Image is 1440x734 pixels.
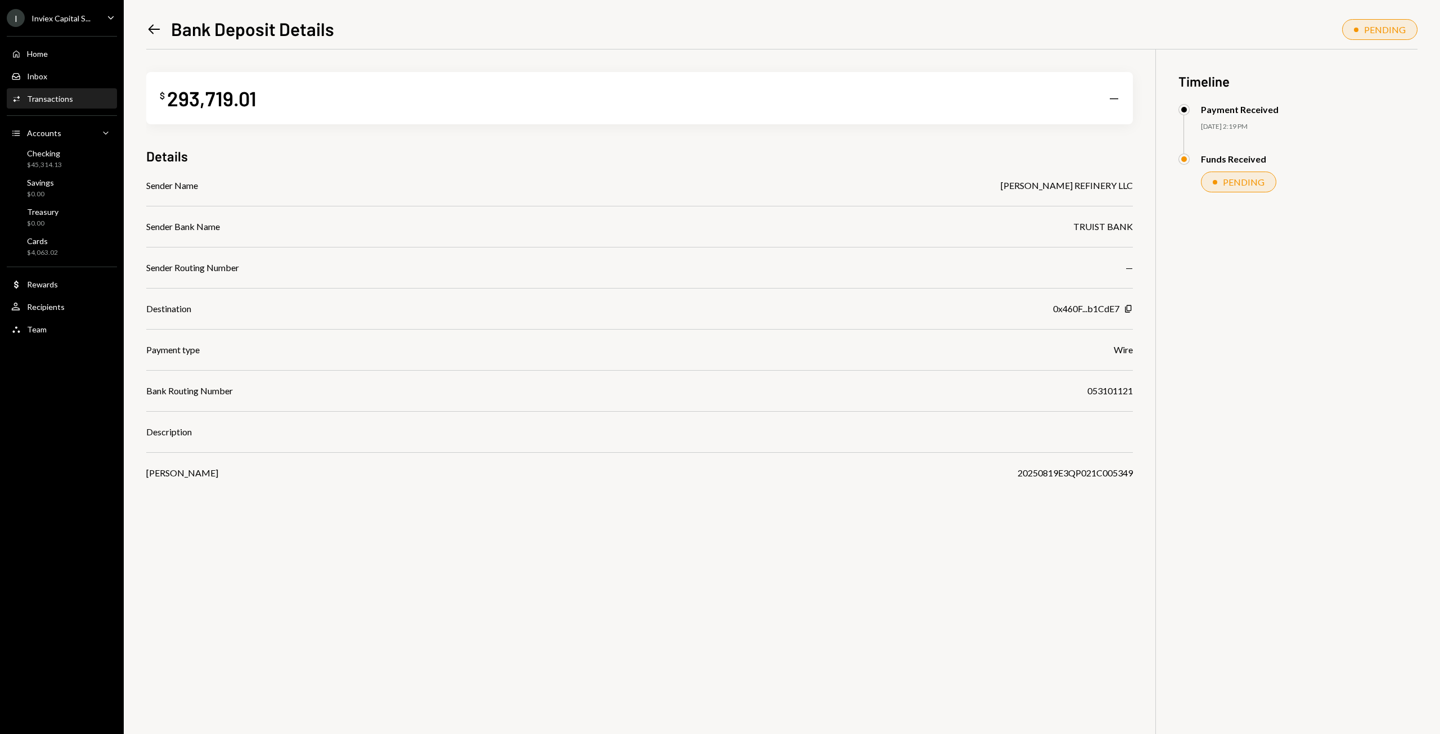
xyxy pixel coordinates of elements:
[1201,122,1417,132] div: [DATE] 2:19 PM
[7,274,117,294] a: Rewards
[1053,302,1119,316] div: 0x460F...b1CdE7
[146,302,191,316] div: Destination
[7,43,117,64] a: Home
[7,123,117,143] a: Accounts
[27,280,58,289] div: Rewards
[7,9,25,27] div: I
[27,71,47,81] div: Inbox
[27,148,62,158] div: Checking
[7,88,117,109] a: Transactions
[1073,220,1133,233] div: TRUIST BANK
[27,178,54,187] div: Savings
[1364,24,1406,35] div: PENDING
[27,236,58,246] div: Cards
[7,204,117,231] a: Treasury$0.00
[1223,177,1264,187] div: PENDING
[31,13,91,23] div: Inviex Capital S...
[7,233,117,260] a: Cards$4,063.02
[7,296,117,317] a: Recipients
[160,90,165,101] div: $
[27,128,61,138] div: Accounts
[7,319,117,339] a: Team
[146,261,239,274] div: Sender Routing Number
[27,248,58,258] div: $4,063.02
[146,384,233,398] div: Bank Routing Number
[146,179,198,192] div: Sender Name
[171,17,334,40] h1: Bank Deposit Details
[27,94,73,103] div: Transactions
[146,466,218,480] div: [PERSON_NAME]
[1018,466,1133,480] div: 20250819E3QP021C005349
[27,207,58,217] div: Treasury
[27,190,54,199] div: $0.00
[1109,90,1119,106] div: —
[1201,154,1266,164] div: Funds Received
[167,85,256,111] div: 293,719.01
[1087,384,1133,398] div: 053101121
[27,302,65,312] div: Recipients
[146,147,188,165] h3: Details
[27,49,48,58] div: Home
[27,219,58,228] div: $0.00
[7,174,117,201] a: Savings$0.00
[146,220,220,233] div: Sender Bank Name
[7,66,117,86] a: Inbox
[27,325,47,334] div: Team
[1114,343,1133,357] div: Wire
[27,160,62,170] div: $45,314.13
[1126,261,1133,274] div: —
[146,343,200,357] div: Payment type
[1178,72,1417,91] h3: Timeline
[7,145,117,172] a: Checking$45,314.13
[1201,104,1279,115] div: Payment Received
[1001,179,1133,192] div: [PERSON_NAME] REFINERY LLC
[146,425,192,439] div: Description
